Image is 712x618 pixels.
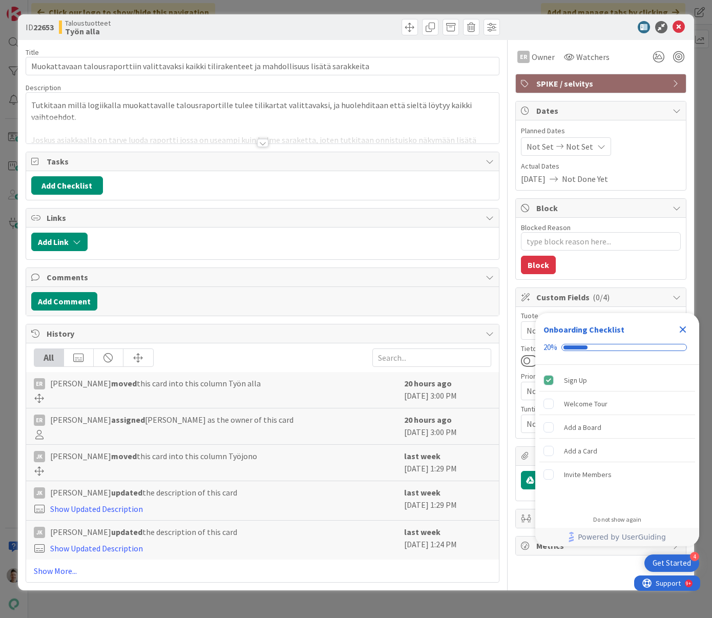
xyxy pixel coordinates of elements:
div: [DATE] 1:24 PM [404,526,491,554]
span: Support [22,2,47,14]
span: [PERSON_NAME] [PERSON_NAME] as the owner of this card [50,414,294,426]
div: Checklist items [535,365,699,509]
span: Actual Dates [521,161,681,172]
span: Custom Fields [536,291,667,303]
div: Welcome Tour is incomplete. [539,393,695,415]
span: ID [26,21,54,33]
span: Taloustuotteet [65,19,111,27]
span: Owner [532,51,555,63]
span: Not Done Yet [562,173,608,185]
div: Add a Card is incomplete. [539,440,695,462]
span: Watchers [576,51,610,63]
a: Show Updated Description [50,543,143,553]
div: Open Get Started checklist, remaining modules: 4 [644,554,699,572]
span: [PERSON_NAME] the description of this card [50,486,237,499]
div: Priority [521,373,681,380]
div: Onboarding Checklist [543,323,624,336]
b: updated [111,527,142,537]
div: Sign Up is complete. [539,369,695,392]
div: [DATE] 3:00 PM [404,414,491,439]
div: Add a Board is incomplete. [539,416,695,439]
div: [DATE] 1:29 PM [404,486,491,515]
span: Block [536,202,667,214]
div: JK [34,527,45,538]
div: Welcome Tour [564,398,608,410]
div: Get Started [653,558,691,568]
button: Add Comment [31,292,97,311]
div: [DATE] 3:00 PM [404,377,491,403]
span: Planned Dates [521,126,681,136]
div: [DATE] 1:29 PM [404,450,491,476]
b: last week [404,527,441,537]
div: Tietoturva [521,345,681,352]
button: Block [521,256,556,274]
div: Add a Board [564,421,601,434]
b: 20 hours ago [404,415,452,425]
b: updated [111,487,142,498]
div: All [34,349,64,366]
div: Add a Card [564,445,597,457]
div: Do not show again [593,516,641,524]
b: Työn alla [65,27,111,35]
div: Tuote [521,312,681,319]
div: Checklist Container [535,313,699,546]
span: History [47,327,481,340]
b: moved [111,378,137,388]
span: Dates [536,105,667,117]
span: Comments [47,271,481,283]
label: Title [26,48,39,57]
button: Add Link [31,233,88,251]
span: ( 0/4 ) [593,292,610,302]
div: Tuntikirjaukset [521,405,681,413]
div: Sign Up [564,374,587,386]
a: Powered by UserGuiding [540,528,694,546]
b: moved [111,451,137,461]
b: last week [404,451,441,461]
span: [PERSON_NAME] this card into this column Työjono [50,450,257,462]
a: Show Updated Description [50,504,143,514]
span: Not Set [527,140,554,153]
span: [PERSON_NAME] this card into this column Työn alla [50,377,261,389]
div: Footer [535,528,699,546]
div: Invite Members [564,468,612,481]
div: 9+ [52,4,57,12]
b: 22653 [33,22,54,32]
div: Close Checklist [675,321,691,338]
div: ER [517,51,530,63]
div: JK [34,487,45,499]
p: Tutkitaan millä logiikalla muokattavalle talousraportille tulee tilikartat valittavaksi, ja huole... [31,99,494,122]
input: Search... [372,348,491,367]
div: JK [34,451,45,462]
a: Show More... [34,565,492,577]
span: Not Set [527,384,658,398]
span: SPIKE / selvitys [536,77,667,90]
label: Blocked Reason [521,223,571,232]
span: Not Set [527,417,658,431]
input: type card name here... [26,57,500,75]
div: Checklist progress: 20% [543,343,691,352]
div: ER [34,378,45,389]
b: 20 hours ago [404,378,452,388]
b: assigned [111,415,145,425]
span: Description [26,83,61,92]
span: [PERSON_NAME] the description of this card [50,526,237,538]
div: Invite Members is incomplete. [539,463,695,486]
span: [DATE] [521,173,546,185]
div: 4 [690,552,699,561]
button: Add Checklist [31,176,103,195]
span: Not Set [527,323,658,338]
span: Links [47,212,481,224]
div: ER [34,415,45,426]
span: Not Set [566,140,593,153]
div: 20% [543,343,557,352]
b: last week [404,487,441,498]
span: Powered by UserGuiding [578,531,666,543]
span: Tasks [47,155,481,168]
